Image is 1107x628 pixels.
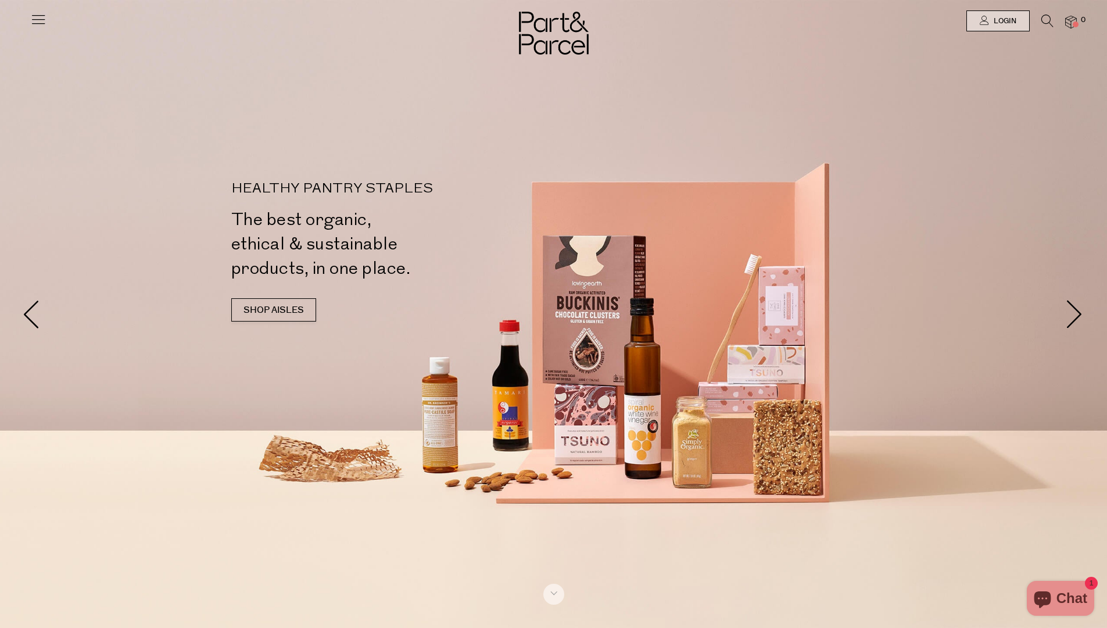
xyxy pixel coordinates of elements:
[1078,15,1088,26] span: 0
[519,12,589,55] img: Part&Parcel
[1023,581,1098,619] inbox-online-store-chat: Shopify online store chat
[966,10,1030,31] a: Login
[1065,16,1077,28] a: 0
[231,298,316,322] a: SHOP AISLES
[231,208,558,281] h2: The best organic, ethical & sustainable products, in one place.
[231,182,558,196] p: HEALTHY PANTRY STAPLES
[991,16,1016,26] span: Login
